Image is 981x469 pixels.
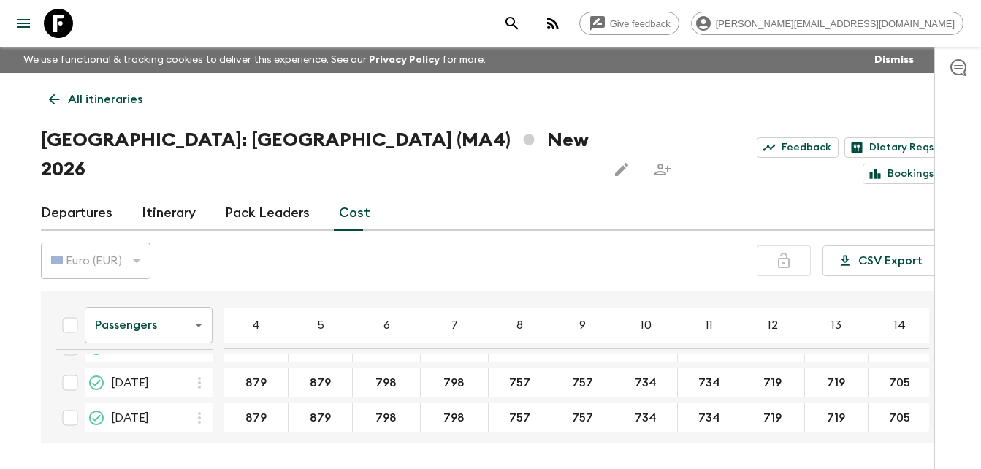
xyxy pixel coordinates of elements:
p: 12 [768,316,778,334]
button: 798 [358,368,414,397]
button: 719 [746,368,799,397]
button: 719 [809,368,863,397]
button: 879 [292,368,348,397]
p: We use functional & tracking cookies to deliver this experience. See our for more. [18,47,492,73]
div: 20 Nov 2026; 5 [289,403,353,432]
button: 757 [554,368,611,397]
button: 734 [681,403,738,432]
div: 20 Nov 2026; 4 [224,403,289,432]
button: 705 [871,403,928,432]
span: [PERSON_NAME][EMAIL_ADDRESS][DOMAIN_NAME] [708,18,963,29]
button: 719 [746,403,799,432]
button: 705 [871,368,928,397]
button: 798 [426,403,482,432]
div: 11 Nov 2026; 5 [289,368,353,397]
button: 879 [228,368,284,397]
div: 11 Nov 2026; 9 [551,368,614,397]
div: 20 Nov 2026; 12 [741,403,805,432]
button: search adventures [497,9,527,38]
span: Share this itinerary [648,155,677,184]
a: Feedback [757,137,839,158]
span: Give feedback [602,18,679,29]
div: 11 Nov 2026; 6 [353,368,421,397]
a: Cost [339,196,370,231]
a: All itineraries [41,85,150,114]
button: CSV Export [822,245,941,276]
button: 757 [492,368,548,397]
h1: [GEOGRAPHIC_DATA]: [GEOGRAPHIC_DATA] (MA4) New 2026 [41,126,596,184]
p: 13 [831,316,841,334]
p: 6 [383,316,390,334]
a: Dietary Reqs [844,137,941,158]
button: 719 [809,403,863,432]
button: 798 [426,368,482,397]
a: Pack Leaders [225,196,310,231]
div: 🇪🇺 Euro (EUR) [41,240,150,281]
div: 11 Nov 2026; 7 [421,368,489,397]
p: 11 [706,316,713,334]
button: 879 [292,403,348,432]
div: 11 Nov 2026; 11 [678,368,741,397]
p: 9 [579,316,586,334]
p: 14 [894,316,906,334]
button: menu [9,9,38,38]
div: 11 Nov 2026; 10 [614,368,678,397]
div: 11 Nov 2026; 13 [805,368,869,397]
p: 7 [451,316,458,334]
a: Departures [41,196,112,231]
button: 734 [617,403,674,432]
div: Passengers [85,305,213,346]
div: 20 Nov 2026; 6 [353,403,421,432]
div: 20 Nov 2026; 13 [805,403,869,432]
div: 11 Nov 2026; 14 [869,368,931,397]
div: 11 Nov 2026; 12 [741,368,805,397]
span: [DATE] [111,409,149,427]
button: 879 [228,403,284,432]
div: 20 Nov 2026; 14 [869,403,931,432]
button: Edit this itinerary [607,155,636,184]
button: 798 [358,403,414,432]
div: Select all [56,310,85,340]
div: 20 Nov 2026; 8 [489,403,551,432]
div: 11 Nov 2026; 8 [489,368,551,397]
a: Privacy Policy [369,55,440,65]
button: Dismiss [871,50,917,70]
button: 757 [554,403,611,432]
p: 10 [641,316,652,334]
button: 757 [492,403,548,432]
svg: On Sale [88,374,105,392]
div: 20 Nov 2026; 10 [614,403,678,432]
p: 5 [317,316,324,334]
svg: Proposed [88,409,105,427]
button: 734 [617,368,674,397]
p: All itineraries [68,91,142,108]
a: Bookings [863,164,941,184]
span: [DATE] [111,374,149,392]
p: 4 [252,316,260,334]
div: 20 Nov 2026; 9 [551,403,614,432]
div: 20 Nov 2026; 7 [421,403,489,432]
button: 734 [681,368,738,397]
div: [PERSON_NAME][EMAIL_ADDRESS][DOMAIN_NAME] [691,12,963,35]
p: 8 [516,316,523,334]
div: 20 Nov 2026; 11 [678,403,741,432]
a: Itinerary [142,196,196,231]
div: 11 Nov 2026; 4 [224,368,289,397]
a: Give feedback [579,12,679,35]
